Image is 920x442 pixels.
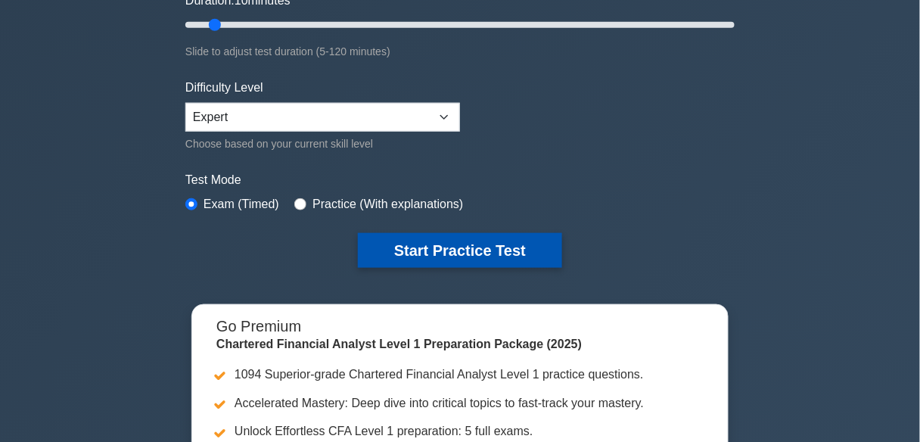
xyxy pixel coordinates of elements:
div: Choose based on your current skill level [185,135,460,153]
div: Slide to adjust test duration (5-120 minutes) [185,42,735,61]
button: Start Practice Test [358,233,562,268]
label: Exam (Timed) [204,195,279,213]
label: Test Mode [185,171,735,189]
label: Practice (With explanations) [312,195,463,213]
label: Difficulty Level [185,79,263,97]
